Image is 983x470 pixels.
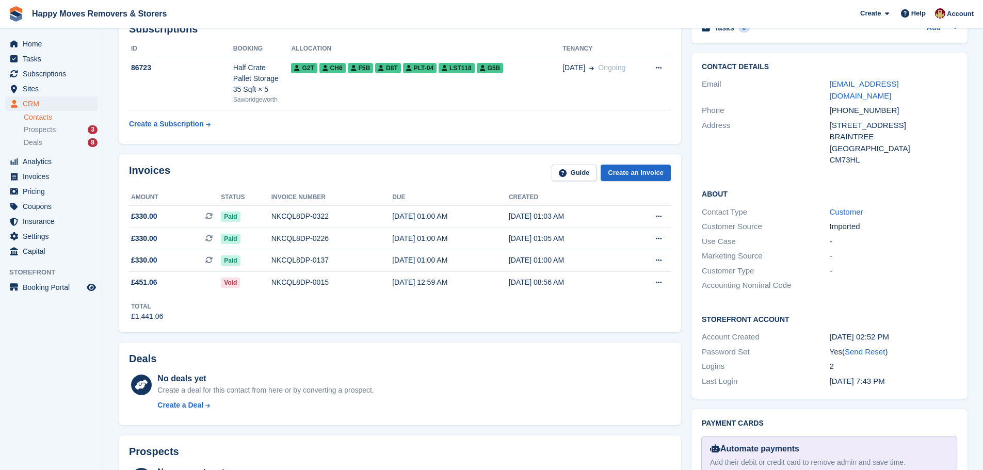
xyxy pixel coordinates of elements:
[439,63,475,73] span: LST118
[131,233,157,244] span: £330.00
[702,78,829,102] div: Email
[935,8,945,19] img: Steven Fry
[5,169,98,184] a: menu
[601,165,671,182] a: Create an Invoice
[129,119,204,129] div: Create a Subscription
[830,143,957,155] div: [GEOGRAPHIC_DATA]
[702,331,829,343] div: Account Created
[392,189,509,206] th: Due
[5,199,98,214] a: menu
[702,105,829,117] div: Phone
[85,281,98,294] a: Preview store
[830,207,863,216] a: Customer
[702,280,829,291] div: Accounting Nominal Code
[129,23,671,35] h2: Subscriptions
[5,96,98,111] a: menu
[131,311,163,322] div: £1,441.06
[5,229,98,244] a: menu
[221,212,240,222] span: Paid
[509,189,625,206] th: Created
[830,131,957,143] div: BRAINTREE
[23,154,85,169] span: Analytics
[271,211,393,222] div: NKCQL8DP-0322
[392,233,509,244] div: [DATE] 01:00 AM
[157,372,374,385] div: No deals yet
[131,255,157,266] span: £330.00
[5,214,98,229] a: menu
[131,302,163,311] div: Total
[830,154,957,166] div: CM73HL
[509,211,625,222] div: [DATE] 01:03 AM
[830,120,957,132] div: [STREET_ADDRESS]
[509,233,625,244] div: [DATE] 01:05 AM
[23,52,85,66] span: Tasks
[927,22,941,34] a: Add
[8,6,24,22] img: stora-icon-8386f47178a22dfd0bd8f6a31ec36ba5ce8667c1dd55bd0f319d3a0aa187defe.svg
[830,265,957,277] div: -
[23,199,85,214] span: Coupons
[710,443,948,455] div: Automate payments
[830,250,957,262] div: -
[710,457,948,468] div: Add their debit or credit card to remove admin and save time.
[702,314,957,324] h2: Storefront Account
[129,41,233,57] th: ID
[5,52,98,66] a: menu
[830,361,957,372] div: 2
[845,347,885,356] a: Send Reset
[830,346,957,358] div: Yes
[5,280,98,295] a: menu
[830,331,957,343] div: [DATE] 02:52 PM
[23,96,85,111] span: CRM
[702,236,829,248] div: Use Case
[157,400,374,411] a: Create a Deal
[830,79,899,100] a: [EMAIL_ADDRESS][DOMAIN_NAME]
[860,8,881,19] span: Create
[714,23,734,33] h2: Tasks
[233,95,292,104] div: Sawbridgeworth
[157,400,203,411] div: Create a Deal
[702,221,829,233] div: Customer Source
[23,214,85,229] span: Insurance
[702,63,957,71] h2: Contact Details
[23,37,85,51] span: Home
[24,125,56,135] span: Prospects
[830,105,957,117] div: [PHONE_NUMBER]
[221,278,240,288] span: Void
[131,211,157,222] span: £330.00
[9,267,103,278] span: Storefront
[702,120,829,166] div: Address
[319,63,346,73] span: CH6
[271,189,393,206] th: Invoice number
[221,234,240,244] span: Paid
[702,250,829,262] div: Marketing Source
[23,184,85,199] span: Pricing
[129,189,221,206] th: Amount
[375,63,401,73] span: D8T
[562,41,643,57] th: Tenancy
[129,353,156,365] h2: Deals
[702,376,829,387] div: Last Login
[5,67,98,81] a: menu
[509,255,625,266] div: [DATE] 01:00 AM
[23,67,85,81] span: Subscriptions
[477,63,504,73] span: G5B
[23,82,85,96] span: Sites
[830,236,957,248] div: -
[24,138,42,148] span: Deals
[842,347,888,356] span: ( )
[24,137,98,148] a: Deals 8
[702,419,957,428] h2: Payment cards
[23,280,85,295] span: Booking Portal
[221,189,271,206] th: Status
[233,62,292,95] div: Half Crate Pallet Storage 35 Sqft × 5
[129,62,233,73] div: 86723
[5,184,98,199] a: menu
[830,377,885,385] time: 2025-05-21 18:43:04 UTC
[702,188,957,199] h2: About
[129,165,170,182] h2: Invoices
[5,154,98,169] a: menu
[291,41,562,57] th: Allocation
[552,165,597,182] a: Guide
[129,446,179,458] h2: Prospects
[562,62,585,73] span: [DATE]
